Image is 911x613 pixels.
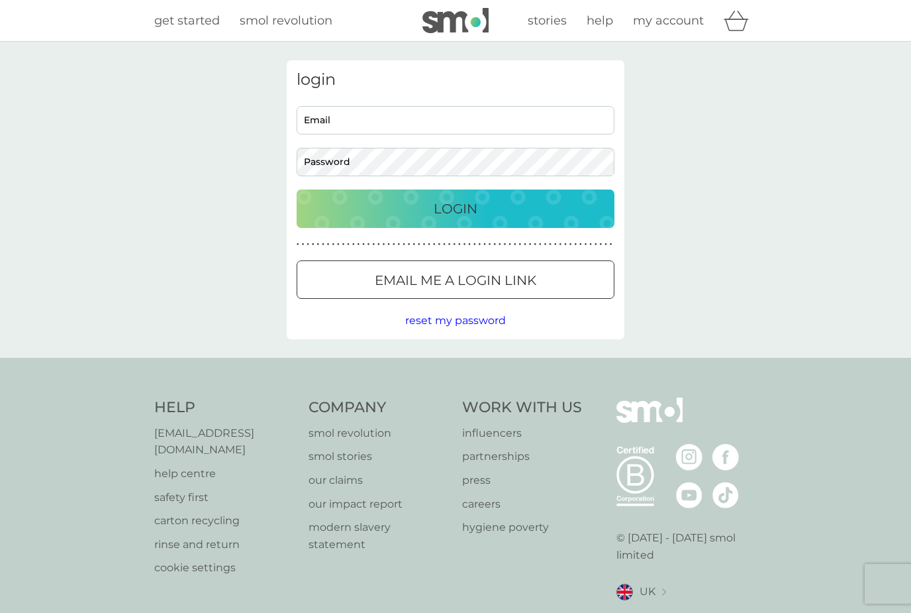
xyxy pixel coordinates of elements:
a: safety first [154,489,295,506]
p: ● [433,241,436,248]
p: ● [604,241,607,248]
span: stories [528,13,567,28]
p: ● [524,241,526,248]
p: ● [448,241,451,248]
button: Login [297,190,614,228]
p: ● [534,241,536,248]
h4: Company [309,398,450,418]
a: carton recycling [154,512,295,529]
p: help centre [154,465,295,482]
span: reset my password [405,314,506,327]
p: ● [352,241,355,248]
a: smol revolution [309,425,450,442]
p: ● [463,241,466,248]
p: ● [408,241,410,248]
p: © [DATE] - [DATE] smol limited [616,529,757,563]
p: ● [508,241,511,248]
a: stories [528,11,567,30]
a: press [462,472,582,489]
a: rinse and return [154,536,295,553]
a: influencers [462,425,582,442]
a: my account [633,11,704,30]
p: Email me a login link [375,270,536,291]
p: ● [327,241,330,248]
p: ● [362,241,365,248]
p: ● [367,241,370,248]
p: ● [393,241,395,248]
p: ● [322,241,324,248]
p: ● [473,241,476,248]
p: ● [554,241,557,248]
a: our claims [309,472,450,489]
p: ● [403,241,405,248]
img: UK flag [616,584,633,600]
img: smol [422,8,489,33]
p: ● [453,241,455,248]
p: ● [302,241,305,248]
p: ● [398,241,401,248]
img: visit the smol Tiktok page [712,482,739,508]
p: ● [610,241,612,248]
a: cookie settings [154,559,295,577]
h4: Work With Us [462,398,582,418]
p: ● [307,241,309,248]
p: ● [489,241,491,248]
p: ● [418,241,420,248]
span: smol revolution [240,13,332,28]
p: ● [493,241,496,248]
p: ● [514,241,516,248]
p: ● [297,241,299,248]
p: partnerships [462,448,582,465]
p: ● [347,241,350,248]
p: ● [499,241,501,248]
p: ● [423,241,426,248]
p: ● [358,241,360,248]
p: ● [585,241,587,248]
p: ● [372,241,375,248]
p: ● [479,241,481,248]
p: ● [595,241,597,248]
p: ● [589,241,592,248]
p: ● [458,241,461,248]
p: ● [337,241,340,248]
p: ● [377,241,380,248]
p: ● [428,241,430,248]
h4: Help [154,398,295,418]
span: help [587,13,613,28]
p: Login [434,198,477,219]
p: ● [574,241,577,248]
p: ● [312,241,314,248]
img: visit the smol Youtube page [676,482,702,508]
p: ● [519,241,522,248]
a: smol stories [309,448,450,465]
div: basket [724,7,757,34]
a: get started [154,11,220,30]
p: [EMAIL_ADDRESS][DOMAIN_NAME] [154,425,295,459]
a: modern slavery statement [309,519,450,553]
img: select a new location [662,588,666,596]
p: ● [342,241,345,248]
p: ● [483,241,486,248]
p: ● [332,241,334,248]
p: ● [443,241,446,248]
a: careers [462,496,582,513]
a: our impact report [309,496,450,513]
p: ● [600,241,602,248]
p: ● [564,241,567,248]
p: ● [412,241,415,248]
span: get started [154,13,220,28]
p: ● [544,241,547,248]
p: ● [504,241,506,248]
button: Email me a login link [297,260,614,299]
